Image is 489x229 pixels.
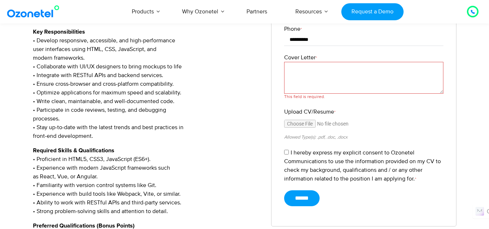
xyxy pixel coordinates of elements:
div: This field is required. [284,94,443,100]
p: • Develop responsive, accessible, and high-performance user interfaces using HTML, CSS, JavaScrip... [33,27,261,140]
label: Phone [284,25,443,33]
strong: Required Skills & Qualifications [33,148,114,153]
a: Request a Demo [341,3,403,20]
label: Cover Letter [284,53,443,62]
label: I hereby express my explicit consent to Ozonetel Communications to use the information provided o... [284,149,441,182]
strong: Preferred Qualifications (Bonus Points) [33,223,135,229]
p: • Proficient in HTML5, CSS3, JavaScript (ES6+). • Experience with modern JavaScript frameworks su... [33,146,261,216]
label: Upload CV/Resume [284,107,443,116]
strong: Key Responsibilities [33,29,85,35]
small: Allowed Type(s): .pdf, .doc, .docx [284,134,347,140]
